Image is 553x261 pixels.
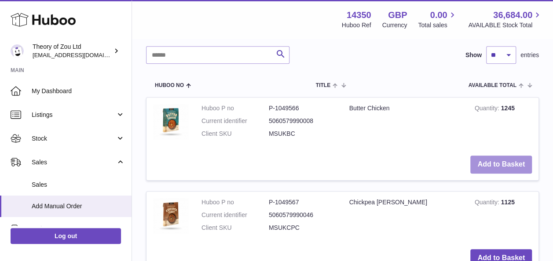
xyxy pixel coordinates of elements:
[32,87,125,95] span: My Dashboard
[33,43,112,59] div: Theory of Zou Ltd
[32,111,116,119] span: Listings
[155,83,184,88] span: Huboo no
[475,199,501,208] strong: Quantity
[201,224,269,232] dt: Client SKU
[388,9,407,21] strong: GBP
[269,198,336,207] dd: P-1049567
[343,98,468,149] td: Butter Chicken
[269,117,336,125] dd: 5060579990008
[269,130,336,138] dd: MSUKBC
[269,224,336,232] dd: MSUKCPC
[11,228,121,244] a: Log out
[32,181,125,189] span: Sales
[32,158,116,167] span: Sales
[201,211,269,219] dt: Current identifier
[475,105,501,114] strong: Quantity
[418,21,457,29] span: Total sales
[201,198,269,207] dt: Huboo P no
[520,51,539,59] span: entries
[468,9,542,29] a: 36,684.00 AVAILABLE Stock Total
[347,9,371,21] strong: 14350
[32,202,125,210] span: Add Manual Order
[343,192,468,243] td: Chickpea [PERSON_NAME]
[382,21,407,29] div: Currency
[468,21,542,29] span: AVAILABLE Stock Total
[418,9,457,29] a: 0.00 Total sales
[470,156,532,174] button: Add to Basket
[316,83,330,88] span: Title
[342,21,371,29] div: Huboo Ref
[468,98,538,149] td: 1245
[33,51,129,58] span: [EMAIL_ADDRESS][DOMAIN_NAME]
[469,83,516,88] span: AVAILABLE Total
[153,198,188,233] img: Chickpea Curry
[493,9,532,21] span: 36,684.00
[11,44,24,58] img: internalAdmin-14350@internal.huboo.com
[201,104,269,112] dt: Huboo P no
[269,211,336,219] dd: 5060579990046
[468,192,538,243] td: 1125
[32,134,116,143] span: Stock
[201,130,269,138] dt: Client SKU
[153,104,188,139] img: Butter Chicken
[32,225,116,233] span: Orders
[201,117,269,125] dt: Current identifier
[465,51,482,59] label: Show
[430,9,447,21] span: 0.00
[269,104,336,112] dd: P-1049566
